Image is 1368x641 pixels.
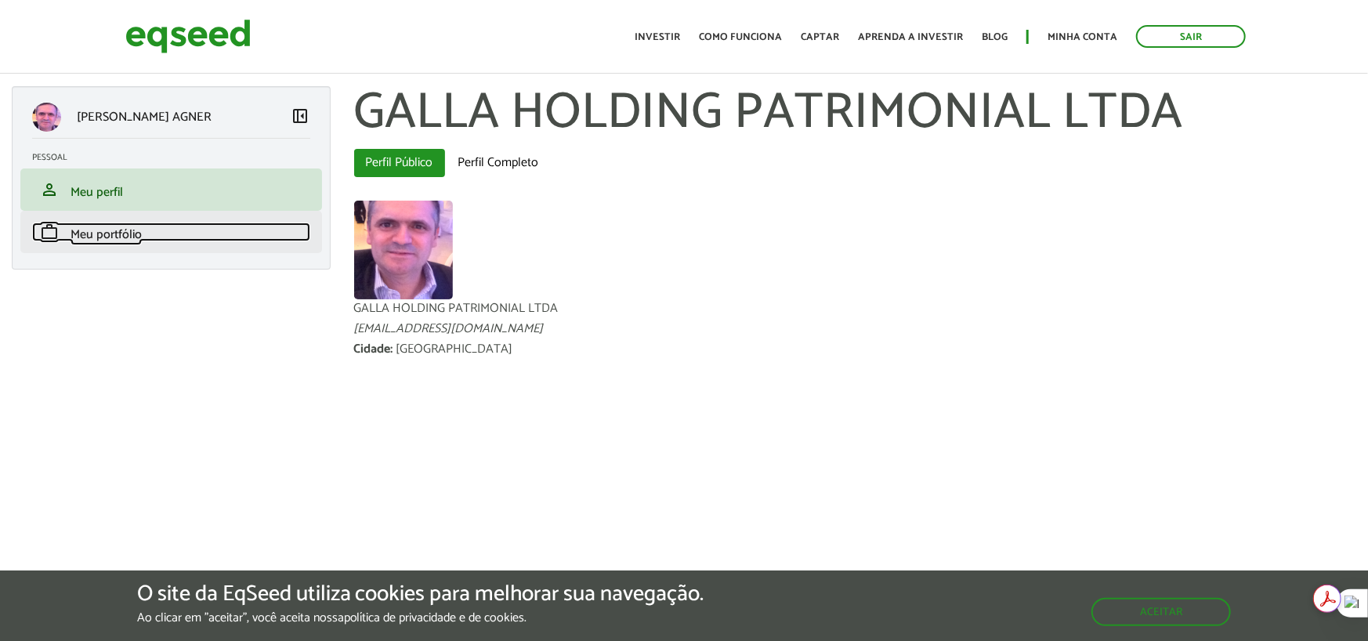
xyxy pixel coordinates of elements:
a: Blog [982,32,1008,42]
h5: O site da EqSeed utiliza cookies para melhorar sua navegação. [137,582,704,607]
p: [PERSON_NAME] AGNER [77,110,212,125]
a: Sair [1136,25,1246,48]
span: : [391,339,393,360]
a: workMeu portfólio [32,223,310,241]
span: work [40,223,59,241]
a: Ver perfil do usuário. [354,201,453,299]
div: [EMAIL_ADDRESS][DOMAIN_NAME] [354,323,1357,335]
h1: GALLA HOLDING PATRIMONIAL LTDA [354,86,1357,141]
span: Meu portfólio [71,224,142,245]
li: Meu portfólio [20,211,322,253]
a: Perfil Completo [447,149,551,177]
a: política de privacidade e de cookies [344,612,525,625]
img: Foto de GALLA HOLDING PATRIMONIAL LTDA [354,201,453,299]
span: left_panel_close [291,107,310,125]
h2: Pessoal [32,153,322,162]
p: Ao clicar em "aceitar", você aceita nossa . [137,610,704,625]
a: Investir [635,32,680,42]
a: Aprenda a investir [858,32,963,42]
a: Colapsar menu [291,107,310,129]
a: Perfil Público [354,149,445,177]
div: [GEOGRAPHIC_DATA] [396,343,513,356]
span: person [40,180,59,199]
a: personMeu perfil [32,180,310,199]
a: Captar [801,32,839,42]
span: Meu perfil [71,182,123,203]
button: Aceitar [1091,598,1231,626]
div: Cidade [354,343,396,356]
img: EqSeed [125,16,251,57]
div: GALLA HOLDING PATRIMONIAL LTDA [354,302,1357,315]
a: Como funciona [699,32,782,42]
a: Minha conta [1048,32,1117,42]
li: Meu perfil [20,168,322,211]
